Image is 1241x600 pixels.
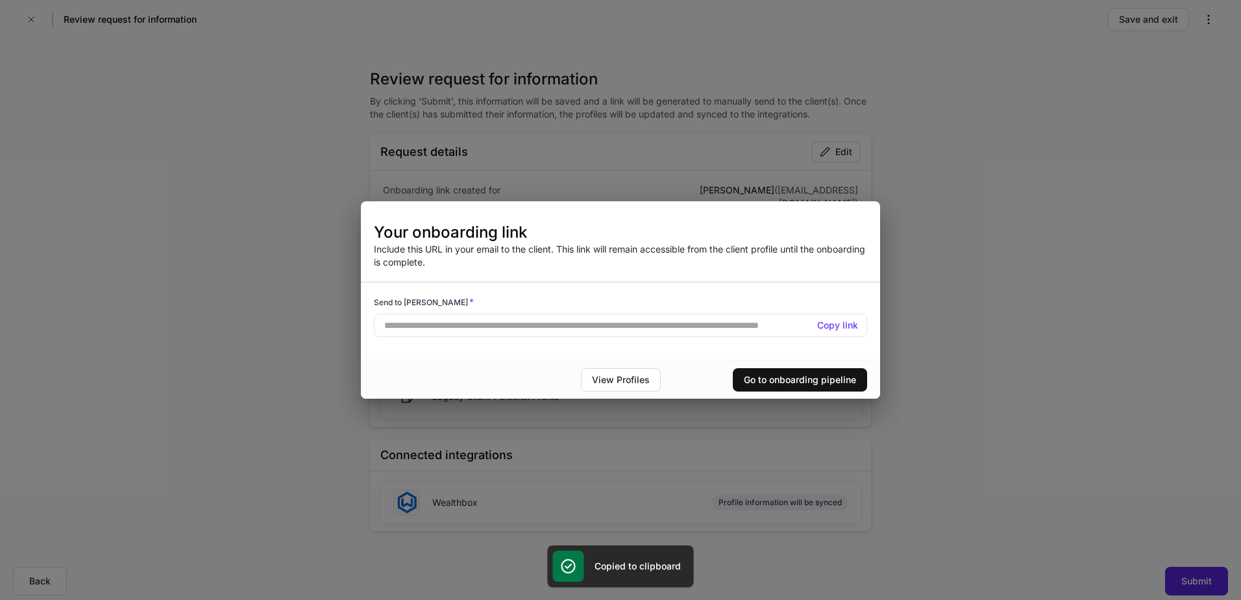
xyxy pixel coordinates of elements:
button: Go to onboarding pipeline [733,368,867,392]
div: Include this URL in your email to the client. This link will remain accessible from the client pr... [361,222,880,269]
h5: Copy link [817,319,858,332]
div: View Profiles [592,373,650,386]
h5: Copied to clipboard [595,560,681,573]
div: Go to onboarding pipeline [744,373,856,386]
h3: Your onboarding link [374,222,867,243]
button: View Profiles [581,368,661,392]
h6: Send to [PERSON_NAME] [374,295,474,308]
